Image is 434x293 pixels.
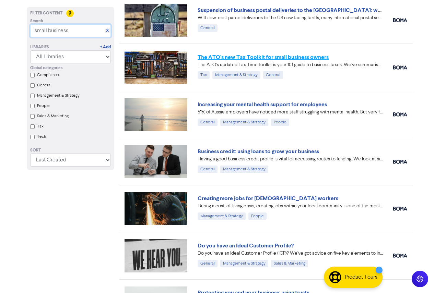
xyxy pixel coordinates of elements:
[198,242,294,249] a: Do you have an Ideal Customer Profile?
[393,18,407,22] img: boma
[30,18,43,24] span: Search
[37,103,50,109] label: People
[393,254,407,258] img: boma
[198,250,383,257] div: Do you have an Ideal Customer Profile (ICP)? We’ve got advice on five key elements to include in ...
[263,71,283,79] div: General
[198,54,329,61] a: The ATO's new Tax Toolkit for small business owners
[198,61,383,69] div: The ATO’s updated Tax Time toolkit is your 101 guide to business taxes. We’ve summarised the key ...
[271,260,308,267] div: Sales & Marketing
[198,101,327,108] a: Increasing your mental health support for employees
[37,82,51,88] label: General
[248,212,267,220] div: People
[220,260,268,267] div: Management & Strategy
[100,44,111,50] a: + Add
[198,203,383,210] div: During a cost-of-living crisis, creating jobs within your local community is one of the most impo...
[198,166,218,173] div: General
[198,24,218,32] div: General
[198,260,218,267] div: General
[106,28,109,33] a: X
[30,44,49,50] div: Libraries
[198,195,338,202] a: Creating more jobs for [DEMOGRAPHIC_DATA] workers
[30,10,111,16] div: Filter Content
[198,212,246,220] div: Management & Strategy
[198,109,383,116] div: 51% of Aussie employers have noticed more staff struggling with mental health. But very few have ...
[198,71,210,79] div: Tax
[198,14,383,22] div: With low-cost parcel deliveries to the US now facing tariffs, many international postal services ...
[198,148,319,155] a: Business credit: using loans to grow your business
[37,72,59,78] label: Compliance
[393,160,407,164] img: boma
[30,147,111,154] div: Sort
[37,93,80,99] label: Management & Strategy
[393,207,407,211] img: boma
[37,123,44,130] label: Tax
[37,134,46,140] label: Tech
[212,71,260,79] div: Management & Strategy
[393,112,407,117] img: boma
[271,119,289,126] div: People
[37,113,69,119] label: Sales & Marketing
[220,119,268,126] div: Management & Strategy
[30,65,111,71] div: Global categories
[220,166,268,173] div: Management & Strategy
[400,260,434,293] iframe: Chat Widget
[198,156,383,163] div: Having a good business credit profile is vital for accessing routes to funding. We look at six di...
[198,119,218,126] div: General
[393,65,407,70] img: boma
